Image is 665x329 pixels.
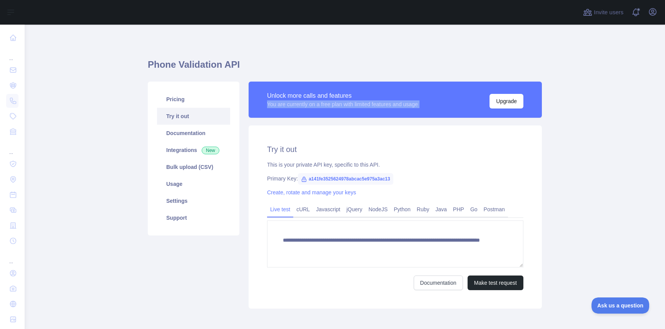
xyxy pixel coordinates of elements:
[157,159,230,175] a: Bulk upload (CSV)
[414,203,433,215] a: Ruby
[157,209,230,226] a: Support
[6,46,18,62] div: ...
[298,173,393,185] span: a141fe3525624978abcac5e975a3ac13
[468,276,523,290] button: Make test request
[481,203,508,215] a: Postman
[490,94,523,109] button: Upgrade
[433,203,450,215] a: Java
[157,142,230,159] a: Integrations New
[267,161,523,169] div: This is your private API key, specific to this API.
[450,203,467,215] a: PHP
[267,100,418,108] div: You are currently on a free plan with limited features and usage
[267,144,523,155] h2: Try it out
[157,108,230,125] a: Try it out
[581,6,625,18] button: Invite users
[293,203,313,215] a: cURL
[157,125,230,142] a: Documentation
[148,58,542,77] h1: Phone Validation API
[594,8,623,17] span: Invite users
[6,140,18,155] div: ...
[157,175,230,192] a: Usage
[267,189,356,195] a: Create, rotate and manage your keys
[343,203,365,215] a: jQuery
[365,203,391,215] a: NodeJS
[414,276,463,290] a: Documentation
[202,147,219,154] span: New
[267,91,418,100] div: Unlock more calls and features
[267,175,523,182] div: Primary Key:
[267,203,293,215] a: Live test
[591,297,650,314] iframe: Toggle Customer Support
[6,249,18,265] div: ...
[313,203,343,215] a: Javascript
[157,91,230,108] a: Pricing
[391,203,414,215] a: Python
[467,203,481,215] a: Go
[157,192,230,209] a: Settings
